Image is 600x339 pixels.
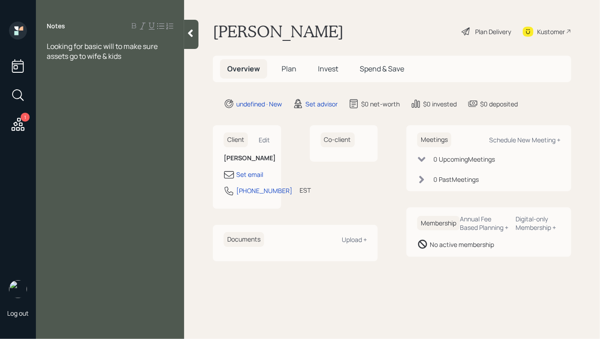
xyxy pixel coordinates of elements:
[47,22,65,31] label: Notes
[516,215,560,232] div: Digital-only Membership +
[227,64,260,74] span: Overview
[236,170,263,179] div: Set email
[236,99,282,109] div: undefined · New
[489,136,560,144] div: Schedule New Meeting +
[236,186,292,195] div: [PHONE_NUMBER]
[259,136,270,144] div: Edit
[213,22,344,41] h1: [PERSON_NAME]
[282,64,296,74] span: Plan
[321,132,355,147] h6: Co-client
[475,27,511,36] div: Plan Delivery
[318,64,338,74] span: Invest
[430,240,494,249] div: No active membership
[417,132,451,147] h6: Meetings
[305,99,338,109] div: Set advisor
[460,215,509,232] div: Annual Fee Based Planning +
[9,280,27,298] img: hunter_neumayer.jpg
[47,41,159,61] span: Looking for basic will to make sure assets go to wife & kids
[423,99,457,109] div: $0 invested
[537,27,565,36] div: Kustomer
[224,154,270,162] h6: [PERSON_NAME]
[361,99,400,109] div: $0 net-worth
[433,175,479,184] div: 0 Past Meeting s
[300,185,311,195] div: EST
[480,99,518,109] div: $0 deposited
[224,232,264,247] h6: Documents
[342,235,367,244] div: Upload +
[21,113,30,122] div: 1
[224,132,248,147] h6: Client
[7,309,29,317] div: Log out
[417,216,460,231] h6: Membership
[433,154,495,164] div: 0 Upcoming Meeting s
[360,64,404,74] span: Spend & Save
